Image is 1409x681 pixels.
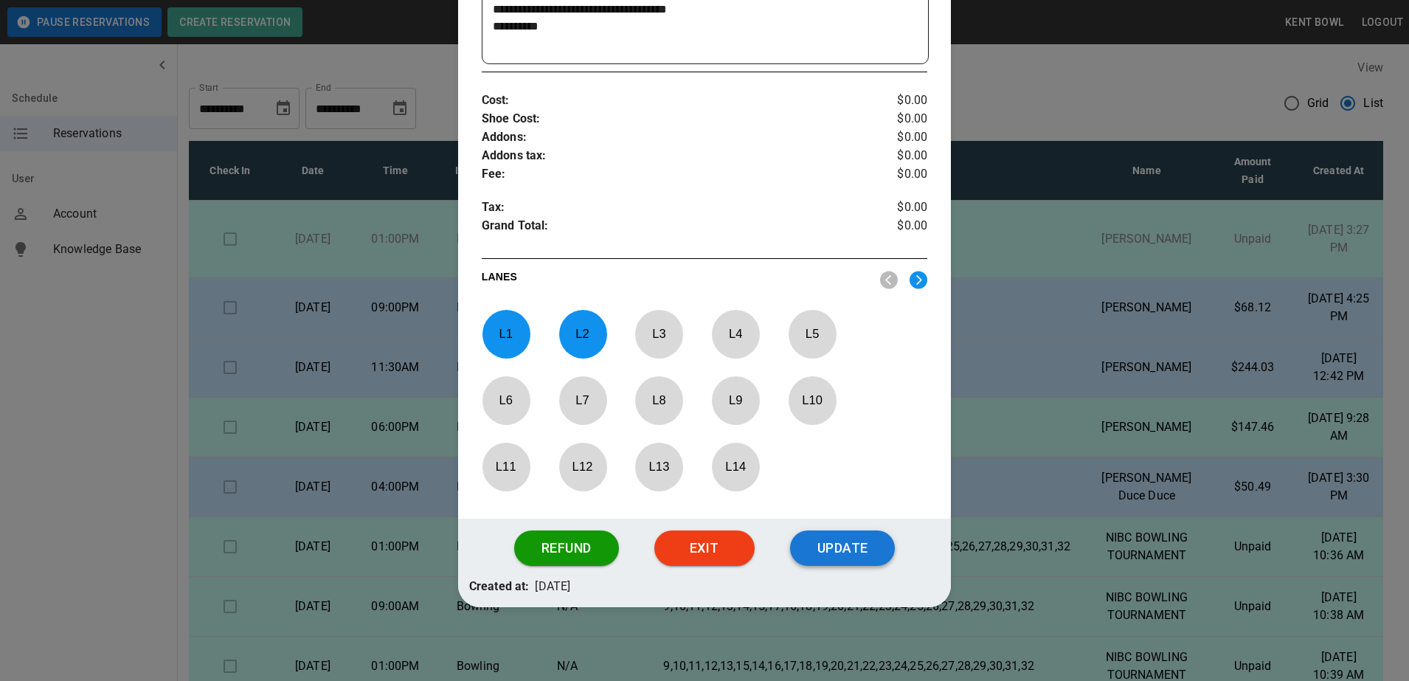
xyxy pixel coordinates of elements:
[482,128,854,147] p: Addons :
[788,383,837,418] p: L 10
[482,217,854,239] p: Grand Total :
[482,449,530,484] p: L 11
[854,110,928,128] p: $0.00
[880,271,898,289] img: nav_left.svg
[558,383,607,418] p: L 7
[482,317,530,351] p: L 1
[535,578,570,596] p: [DATE]
[482,269,869,290] p: LANES
[469,578,530,596] p: Created at:
[654,530,755,566] button: Exit
[790,530,895,566] button: Update
[634,317,683,351] p: L 3
[558,449,607,484] p: L 12
[482,198,854,217] p: Tax :
[634,449,683,484] p: L 13
[482,91,854,110] p: Cost :
[854,128,928,147] p: $0.00
[482,110,854,128] p: Shoe Cost :
[910,271,927,289] img: right.svg
[558,317,607,351] p: L 2
[854,217,928,239] p: $0.00
[854,147,928,165] p: $0.00
[482,147,854,165] p: Addons tax :
[711,449,760,484] p: L 14
[788,317,837,351] p: L 5
[854,165,928,184] p: $0.00
[711,383,760,418] p: L 9
[514,530,619,566] button: Refund
[634,383,683,418] p: L 8
[854,198,928,217] p: $0.00
[854,91,928,110] p: $0.00
[711,317,760,351] p: L 4
[482,383,530,418] p: L 6
[482,165,854,184] p: Fee :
